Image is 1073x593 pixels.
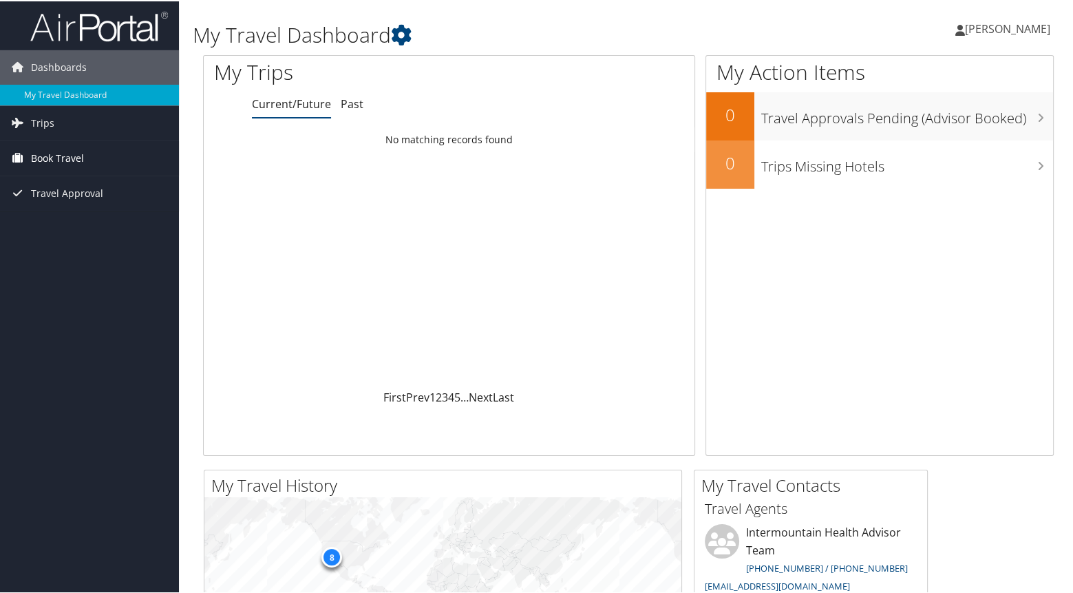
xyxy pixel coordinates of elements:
[436,388,442,404] a: 2
[706,150,754,174] h2: 0
[211,472,681,496] h2: My Travel History
[469,388,493,404] a: Next
[31,175,103,209] span: Travel Approval
[965,20,1050,35] span: [PERSON_NAME]
[761,149,1053,175] h3: Trips Missing Hotels
[30,9,168,41] img: airportal-logo.png
[761,101,1053,127] h3: Travel Approvals Pending (Advisor Booked)
[214,56,480,85] h1: My Trips
[321,545,342,566] div: 8
[31,105,54,139] span: Trips
[493,388,514,404] a: Last
[448,388,454,404] a: 4
[701,472,927,496] h2: My Travel Contacts
[31,49,87,83] span: Dashboards
[341,95,363,110] a: Past
[955,7,1064,48] a: [PERSON_NAME]
[746,561,908,573] a: [PHONE_NUMBER] / [PHONE_NUMBER]
[193,19,774,48] h1: My Travel Dashboard
[442,388,448,404] a: 3
[31,140,84,174] span: Book Travel
[454,388,460,404] a: 5
[706,56,1053,85] h1: My Action Items
[706,91,1053,139] a: 0Travel Approvals Pending (Advisor Booked)
[705,579,850,591] a: [EMAIL_ADDRESS][DOMAIN_NAME]
[406,388,429,404] a: Prev
[706,139,1053,187] a: 0Trips Missing Hotels
[460,388,469,404] span: …
[204,126,694,151] td: No matching records found
[705,498,917,517] h3: Travel Agents
[252,95,331,110] a: Current/Future
[383,388,406,404] a: First
[429,388,436,404] a: 1
[706,102,754,125] h2: 0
